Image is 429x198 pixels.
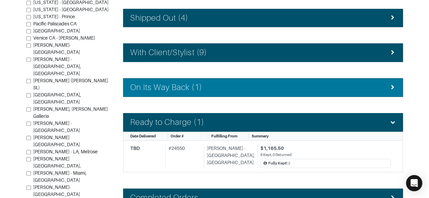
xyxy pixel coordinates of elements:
span: [PERSON_NAME] ([PERSON_NAME] St.) [33,78,108,90]
span: Date Delivered [130,134,156,138]
h4: Ready to Charge (1) [130,117,204,127]
input: Pacific Paliscades CA [26,22,31,26]
span: [GEOGRAPHIC_DATA], [GEOGRAPHIC_DATA] [33,92,81,105]
span: [PERSON_NAME]- [GEOGRAPHIC_DATA] [33,184,80,197]
input: [PERSON_NAME] - Miami, [GEOGRAPHIC_DATA] [26,171,31,176]
input: [GEOGRAPHIC_DATA] [26,29,31,34]
span: [US_STATE] - Prince [33,14,75,19]
input: [PERSON_NAME][GEOGRAPHIC_DATA]. [26,157,31,161]
span: [PERSON_NAME] - [GEOGRAPHIC_DATA], [GEOGRAPHIC_DATA] [33,57,81,76]
div: [PERSON_NAME] - [GEOGRAPHIC_DATA], [GEOGRAPHIC_DATA] [204,145,255,168]
span: [US_STATE] - [GEOGRAPHIC_DATA] [33,7,109,12]
span: [PERSON_NAME][GEOGRAPHIC_DATA] [33,135,80,147]
input: [PERSON_NAME][GEOGRAPHIC_DATA] [26,136,31,140]
span: Fulfilling From [211,134,237,138]
span: Venice CA - [PERSON_NAME] [33,35,95,41]
span: Order # [171,134,184,138]
span: [PERSON_NAME] - Miami, [GEOGRAPHIC_DATA] [33,170,86,183]
span: [PERSON_NAME]-[GEOGRAPHIC_DATA] [33,42,80,55]
h4: Shipped Out (4) [130,13,189,23]
input: [PERSON_NAME], [PERSON_NAME] Galleria [26,107,31,112]
input: [PERSON_NAME] ([PERSON_NAME] St.) [26,79,31,83]
input: [PERSON_NAME]- [GEOGRAPHIC_DATA] [26,185,31,190]
input: [PERSON_NAME]-[GEOGRAPHIC_DATA] [26,43,31,48]
div: $1,165.50 [260,145,391,152]
div: # 24550 [165,145,201,168]
h4: On Its Way Back (1) [130,83,202,92]
input: Venice CA - [PERSON_NAME] [26,36,31,41]
div: 8 Kept, 0 Returned [260,152,391,158]
input: [PERSON_NAME] - LA, Melrose [26,150,31,154]
input: [US_STATE] - [GEOGRAPHIC_DATA] [26,1,31,5]
span: [PERSON_NAME], [PERSON_NAME] Galleria [33,106,108,119]
span: [GEOGRAPHIC_DATA] [33,28,80,34]
h4: With Client/Stylist (9) [130,48,207,58]
span: [PERSON_NAME] - LA, Melrose [33,149,98,154]
input: [GEOGRAPHIC_DATA], [GEOGRAPHIC_DATA] [26,93,31,97]
input: [US_STATE] - Prince [26,15,31,19]
span: [PERSON_NAME][GEOGRAPHIC_DATA]. [33,156,81,169]
span: [PERSON_NAME] - [GEOGRAPHIC_DATA] [33,120,80,133]
div: Open Intercom Messenger [406,175,422,191]
input: [PERSON_NAME] - [GEOGRAPHIC_DATA] [26,122,31,126]
span: Summary [252,134,269,138]
div: Fully Kept! :) [268,160,290,166]
span: Pacific Paliscades CA [33,21,77,26]
input: [US_STATE] - [GEOGRAPHIC_DATA] [26,8,31,12]
input: [PERSON_NAME] - [GEOGRAPHIC_DATA], [GEOGRAPHIC_DATA] [26,58,31,62]
span: TBD [130,146,140,151]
